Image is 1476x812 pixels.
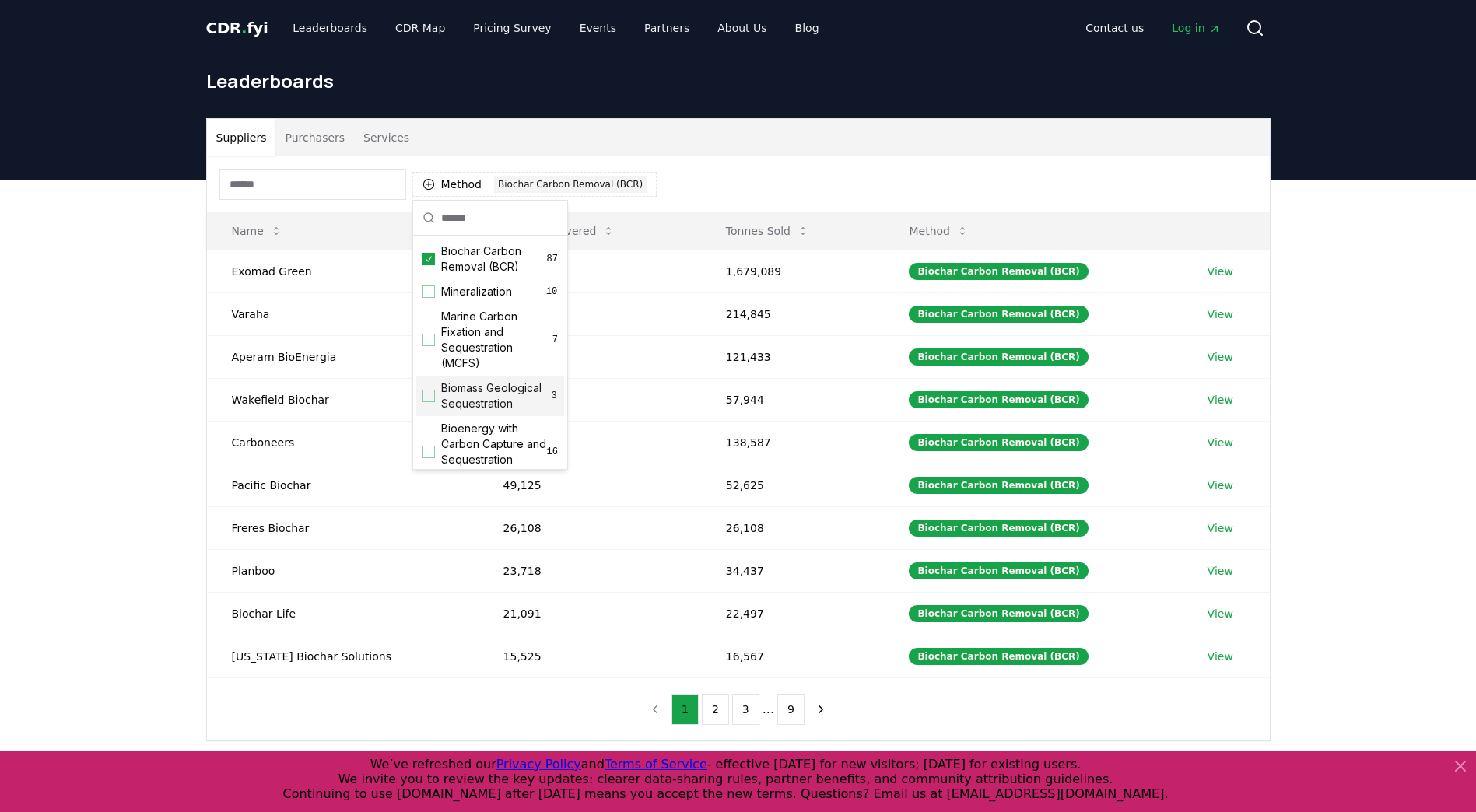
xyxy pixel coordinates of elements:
[701,335,885,378] td: 121,433
[441,284,512,299] span: Mineralization
[441,309,552,371] span: Marine Carbon Fixation and Sequestration (MCFS)
[1159,14,1232,42] a: Log in
[909,306,1088,323] div: Biochar Carbon Removal (BCR)
[701,421,885,464] td: 138,587
[412,172,657,197] button: MethodBiochar Carbon Removal (BCR)
[275,119,354,156] button: Purchasers
[701,378,885,421] td: 57,944
[1208,392,1233,408] a: View
[280,14,831,42] nav: Main
[354,119,419,156] button: Services
[1208,520,1233,536] a: View
[479,421,701,464] td: 53,601
[701,635,885,677] td: 16,567
[479,335,701,378] td: 89,548
[909,648,1088,665] div: Biochar Carbon Removal (BCR)
[671,694,699,725] button: 1
[207,549,479,592] td: Planboo
[383,14,458,42] a: CDR Map
[552,334,558,346] span: 7
[702,694,729,725] button: 2
[909,263,1088,280] div: Biochar Carbon Removal (BCR)
[1208,349,1233,365] a: View
[479,635,701,677] td: 15,525
[1208,478,1233,493] a: View
[479,464,701,506] td: 49,125
[1208,306,1233,322] a: View
[207,592,479,635] td: Biochar Life
[896,215,981,247] button: Method
[909,520,1088,537] div: Biochar Carbon Removal (BCR)
[479,549,701,592] td: 23,718
[1172,20,1220,36] span: Log in
[808,694,834,725] button: next page
[547,253,558,265] span: 87
[441,243,547,275] span: Biochar Carbon Removal (BCR)
[701,549,885,592] td: 34,437
[547,446,558,458] span: 16
[241,19,247,37] span: .
[763,700,774,719] li: ...
[479,506,701,549] td: 26,108
[701,464,885,506] td: 52,625
[206,68,1271,93] h1: Leaderboards
[1208,649,1233,664] a: View
[909,348,1088,366] div: Biochar Carbon Removal (BCR)
[206,17,268,39] a: CDR.fyi
[479,292,701,335] td: 99,512
[713,215,822,247] button: Tonnes Sold
[701,506,885,549] td: 26,108
[207,635,479,677] td: [US_STATE] Biochar Solutions
[207,119,276,156] button: Suppliers
[207,378,479,421] td: Wakefield Biochar
[701,592,885,635] td: 22,497
[1073,14,1232,42] nav: Main
[207,464,479,506] td: Pacific Biochar
[207,506,479,549] td: Freres Biochar
[207,292,479,335] td: Varaha
[441,421,547,483] span: Bioenergy with Carbon Capture and Sequestration (BECCS)
[207,250,479,292] td: Exomad Green
[207,421,479,464] td: Carboneers
[479,378,701,421] td: 57,936
[909,477,1088,494] div: Biochar Carbon Removal (BCR)
[777,694,805,725] button: 9
[1208,435,1233,450] a: View
[479,592,701,635] td: 21,091
[1208,264,1233,279] a: View
[705,14,779,42] a: About Us
[783,14,832,42] a: Blog
[1208,563,1233,579] a: View
[550,390,558,402] span: 3
[632,14,702,42] a: Partners
[479,250,701,292] td: 196,174
[732,694,759,725] button: 3
[909,434,1088,451] div: Biochar Carbon Removal (BCR)
[1073,14,1156,42] a: Contact us
[207,335,479,378] td: Aperam BioEnergia
[701,250,885,292] td: 1,679,089
[567,14,629,42] a: Events
[1208,606,1233,621] a: View
[494,176,647,193] div: Biochar Carbon Removal (BCR)
[909,391,1088,408] div: Biochar Carbon Removal (BCR)
[280,14,380,42] a: Leaderboards
[909,562,1088,579] div: Biochar Carbon Removal (BCR)
[545,285,558,298] span: 10
[701,292,885,335] td: 214,845
[441,380,550,411] span: Biomass Geological Sequestration
[219,215,295,247] button: Name
[909,605,1088,622] div: Biochar Carbon Removal (BCR)
[461,14,563,42] a: Pricing Survey
[206,19,268,37] span: CDR fyi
